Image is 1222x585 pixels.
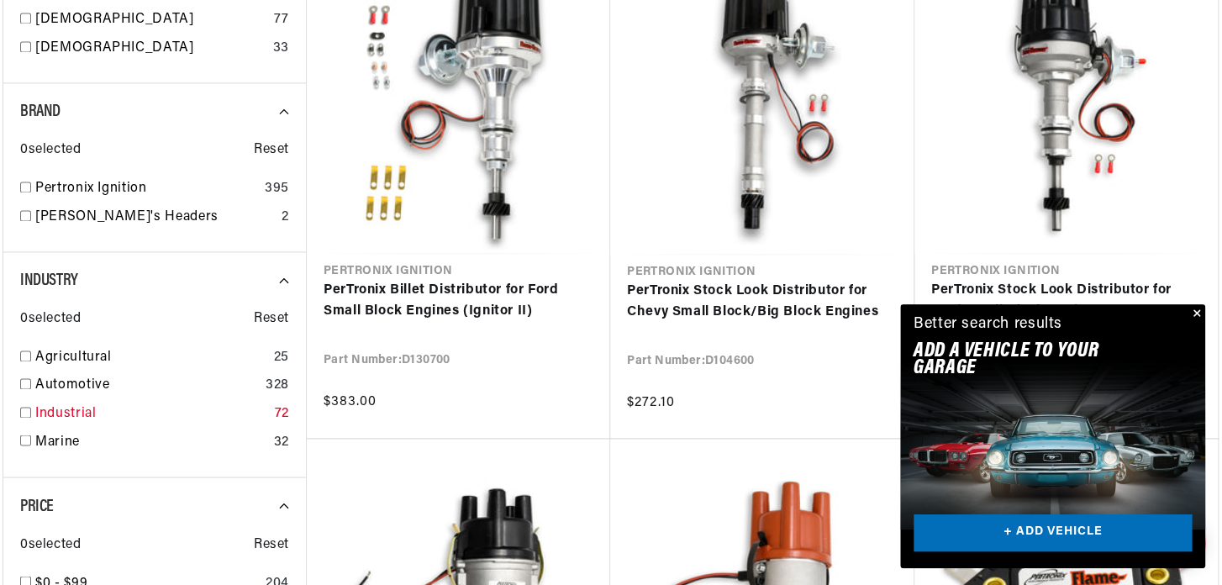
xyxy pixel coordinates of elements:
[914,313,1062,337] div: Better search results
[35,347,267,369] a: Agricultural
[35,38,266,60] a: [DEMOGRAPHIC_DATA]
[265,178,289,200] div: 395
[254,308,289,330] span: Reset
[914,343,1150,377] h2: Add A VEHICLE to your garage
[931,280,1201,323] a: PerTronix Stock Look Distributor for Ford Small Block Engines
[254,140,289,161] span: Reset
[20,498,54,514] span: Price
[35,207,275,229] a: [PERSON_NAME]'s Headers
[275,403,289,425] div: 72
[274,9,289,31] div: 77
[324,280,593,323] a: PerTronix Billet Distributor for Ford Small Block Engines (Ignitor II)
[914,514,1192,552] a: + ADD VEHICLE
[20,140,81,161] span: 0 selected
[274,431,289,453] div: 32
[266,375,289,397] div: 328
[20,272,78,289] span: Industry
[274,347,289,369] div: 25
[20,103,61,120] span: Brand
[254,534,289,556] span: Reset
[627,281,898,324] a: PerTronix Stock Look Distributor for Chevy Small Block/Big Block Engines
[273,38,289,60] div: 33
[35,9,267,31] a: [DEMOGRAPHIC_DATA]
[35,375,259,397] a: Automotive
[1185,304,1205,324] button: Close
[282,207,289,229] div: 2
[35,403,268,425] a: Industrial
[20,308,81,330] span: 0 selected
[20,534,81,556] span: 0 selected
[35,178,258,200] a: Pertronix Ignition
[35,431,267,453] a: Marine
